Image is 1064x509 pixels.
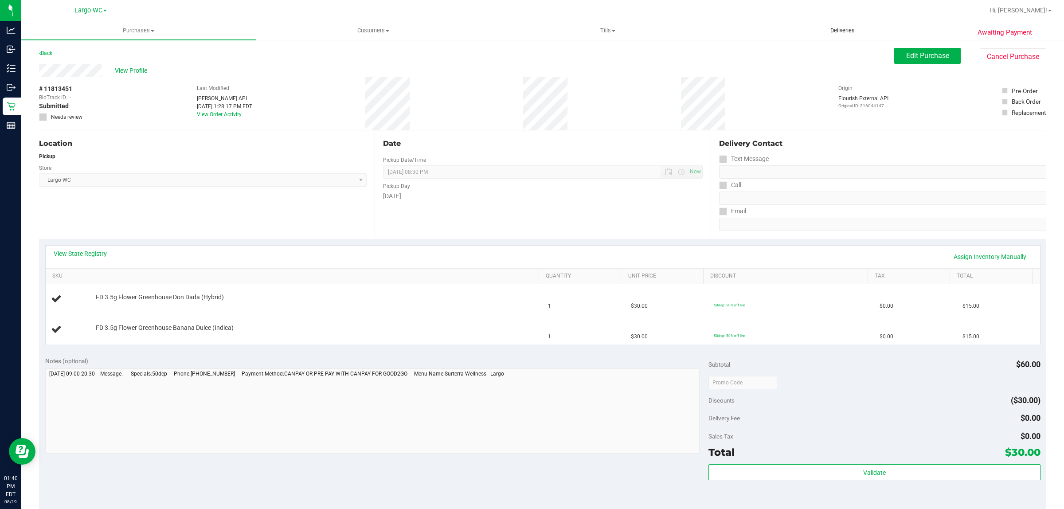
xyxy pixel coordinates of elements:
button: Edit Purchase [894,48,961,64]
span: # 11813451 [39,84,72,94]
input: Format: (999) 999-9999 [719,192,1046,205]
a: Tax [875,273,947,280]
span: $15.00 [962,333,979,341]
span: FD 3.5g Flower Greenhouse Don Dada (Hybrid) [96,293,224,301]
span: $30.00 [631,302,648,310]
span: 1 [548,333,551,341]
span: Customers [256,27,490,35]
inline-svg: Inventory [7,64,16,73]
span: BioTrack ID: [39,94,67,102]
span: $0.00 [1021,431,1041,441]
label: Text Message [719,153,769,165]
a: Unit Price [628,273,700,280]
span: $15.00 [962,302,979,310]
input: Format: (999) 999-9999 [719,165,1046,179]
div: Pre-Order [1012,86,1038,95]
span: Largo WC [74,7,102,14]
span: 1 [548,302,551,310]
div: Flourish External API [838,94,888,109]
span: Validate [863,469,886,476]
span: ($30.00) [1011,395,1041,405]
label: Origin [838,84,853,92]
a: View State Registry [54,249,107,258]
iframe: Resource center [9,438,35,465]
div: Location [39,138,367,149]
a: Discount [710,273,864,280]
div: Replacement [1012,108,1046,117]
label: Pickup Day [383,182,410,190]
span: Needs review [51,113,82,121]
div: [DATE] [383,192,702,201]
div: Back Order [1012,97,1041,106]
span: Hi, [PERSON_NAME]! [990,7,1047,14]
span: $30.00 [1005,446,1041,458]
a: Total [957,273,1029,280]
span: $60.00 [1016,360,1041,369]
span: FD 3.5g Flower Greenhouse Banana Dulce (Indica) [96,324,234,332]
span: Purchases [21,27,256,35]
span: Discounts [708,392,735,408]
span: $0.00 [1021,413,1041,423]
span: $30.00 [631,333,648,341]
label: Email [719,205,746,218]
a: Back [39,50,52,56]
label: Pickup Date/Time [383,156,426,164]
p: 01:40 PM EDT [4,474,17,498]
input: Promo Code [708,376,777,389]
span: 50dep: 50% off line [714,303,745,307]
div: Delivery Contact [719,138,1046,149]
p: Original ID: 316044147 [838,102,888,109]
a: SKU [52,273,536,280]
div: Date [383,138,702,149]
button: Validate [708,464,1040,480]
span: Notes (optional) [45,357,88,364]
div: [PERSON_NAME] API [197,94,252,102]
span: Deliveries [818,27,867,35]
span: Submitted [39,102,69,111]
inline-svg: Analytics [7,26,16,35]
label: Store [39,164,51,172]
a: Assign Inventory Manually [948,249,1032,264]
strong: Pickup [39,153,55,160]
a: Tills [490,21,725,40]
button: Cancel Purchase [980,48,1046,65]
a: Deliveries [725,21,960,40]
label: Last Modified [197,84,229,92]
span: View Profile [115,66,150,75]
span: - [70,94,71,102]
a: Customers [256,21,490,40]
a: Quantity [546,273,618,280]
span: Tills [491,27,724,35]
inline-svg: Outbound [7,83,16,92]
a: Purchases [21,21,256,40]
span: $0.00 [880,333,893,341]
inline-svg: Inbound [7,45,16,54]
span: Edit Purchase [906,51,949,60]
span: Delivery Fee [708,415,740,422]
span: Awaiting Payment [978,27,1032,38]
p: 08/19 [4,498,17,505]
div: [DATE] 1:28:17 PM EDT [197,102,252,110]
inline-svg: Reports [7,121,16,130]
span: 50dep: 50% off line [714,333,745,338]
label: Call [719,179,741,192]
inline-svg: Retail [7,102,16,111]
span: $0.00 [880,302,893,310]
span: Total [708,446,735,458]
span: Subtotal [708,361,730,368]
span: Sales Tax [708,433,733,440]
a: View Order Activity [197,111,242,117]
